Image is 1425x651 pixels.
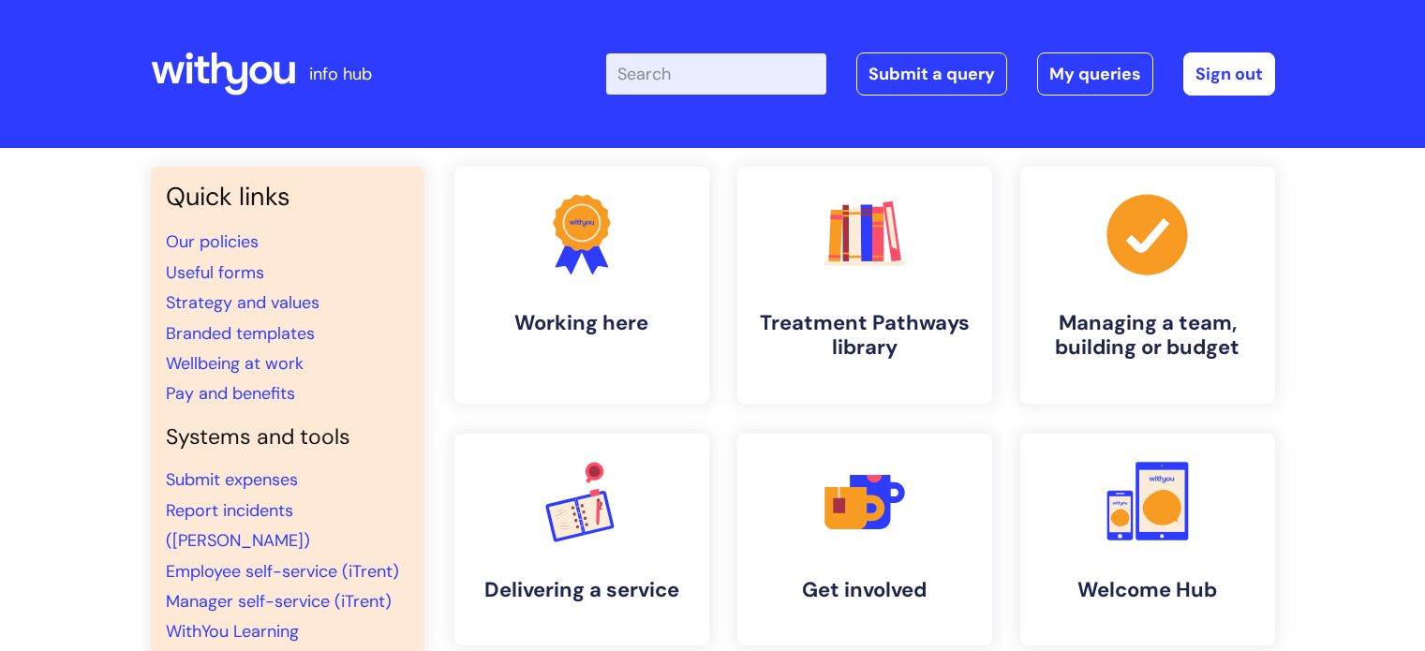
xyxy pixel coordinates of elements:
h4: Welcome Hub [1035,578,1260,602]
a: Working here [454,167,709,404]
a: Pay and benefits [166,382,295,405]
h4: Managing a team, building or budget [1035,311,1260,361]
h4: Working here [469,311,694,335]
h4: Delivering a service [469,578,694,602]
a: Strategy and values [166,291,319,314]
a: Welcome Hub [1020,434,1275,645]
div: | - [606,52,1275,96]
a: Report incidents ([PERSON_NAME]) [166,499,310,552]
h3: Quick links [166,182,409,212]
p: info hub [309,59,372,89]
a: WithYou Learning [166,620,299,643]
h4: Get involved [752,578,977,602]
a: Employee self-service (iTrent) [166,560,399,583]
h4: Systems and tools [166,424,409,451]
a: Treatment Pathways library [737,167,992,404]
a: Get involved [737,434,992,645]
input: Search [606,53,826,95]
a: Manager self-service (iTrent) [166,590,392,613]
a: My queries [1037,52,1153,96]
a: Submit expenses [166,468,298,491]
a: Branded templates [166,322,315,345]
h4: Treatment Pathways library [752,311,977,361]
a: Useful forms [166,261,264,284]
a: Managing a team, building or budget [1020,167,1275,404]
a: Wellbeing at work [166,352,304,375]
a: Delivering a service [454,434,709,645]
a: Our policies [166,230,259,253]
a: Submit a query [856,52,1007,96]
a: Sign out [1183,52,1275,96]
